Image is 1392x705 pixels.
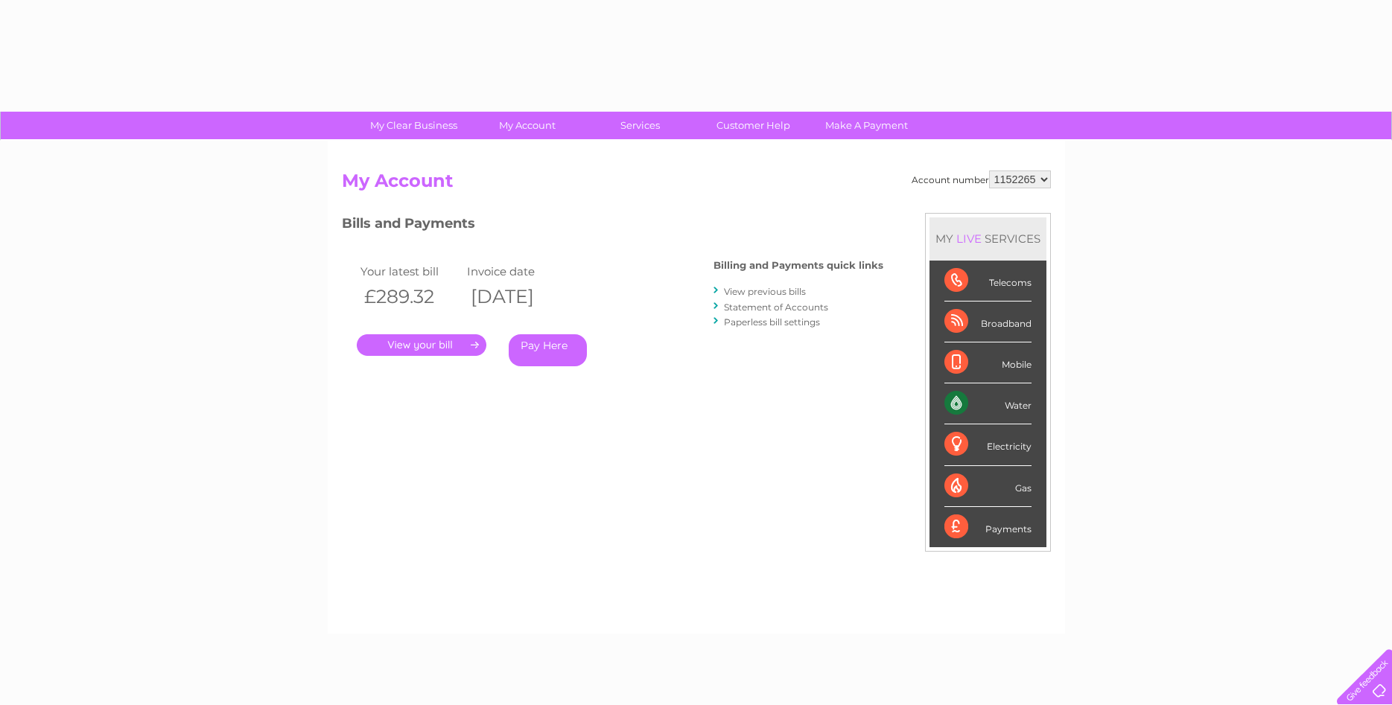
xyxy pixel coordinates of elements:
[944,424,1032,465] div: Electricity
[944,466,1032,507] div: Gas
[714,260,883,271] h4: Billing and Payments quick links
[724,316,820,328] a: Paperless bill settings
[944,302,1032,342] div: Broadband
[944,507,1032,547] div: Payments
[944,261,1032,302] div: Telecoms
[805,112,928,139] a: Make A Payment
[944,342,1032,383] div: Mobile
[357,261,464,281] td: Your latest bill
[944,383,1032,424] div: Water
[509,334,587,366] a: Pay Here
[463,261,571,281] td: Invoice date
[692,112,815,139] a: Customer Help
[579,112,702,139] a: Services
[352,112,475,139] a: My Clear Business
[953,232,985,246] div: LIVE
[724,286,806,297] a: View previous bills
[724,302,828,313] a: Statement of Accounts
[929,217,1046,260] div: MY SERVICES
[357,281,464,312] th: £289.32
[357,334,486,356] a: .
[463,281,571,312] th: [DATE]
[465,112,588,139] a: My Account
[342,213,883,239] h3: Bills and Payments
[342,170,1051,199] h2: My Account
[912,170,1051,188] div: Account number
